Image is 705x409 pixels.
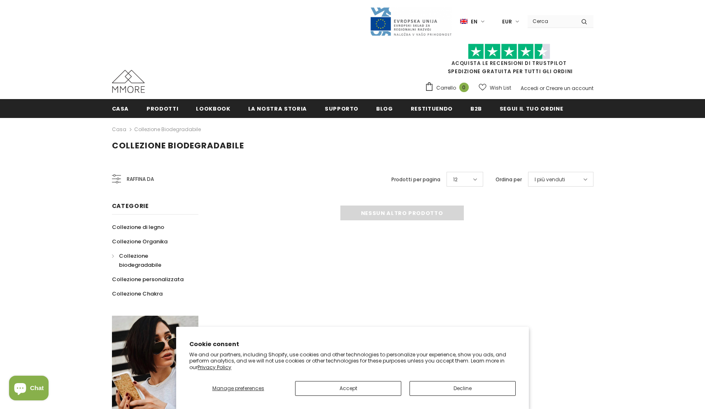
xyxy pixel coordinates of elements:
[112,105,129,113] span: Casa
[112,272,184,287] a: Collezione personalizzata
[112,220,164,234] a: Collezione di legno
[189,381,287,396] button: Manage preferences
[325,99,358,118] a: supporto
[198,364,231,371] a: Privacy Policy
[468,44,550,60] img: Fidati di Pilot Stars
[540,85,544,92] span: or
[546,85,593,92] a: Creare un account
[453,176,458,184] span: 12
[521,85,538,92] a: Accedi
[470,99,482,118] a: B2B
[112,223,164,231] span: Collezione di legno
[391,176,440,184] label: Prodotti per pagina
[112,140,244,151] span: Collezione biodegradabile
[112,275,184,283] span: Collezione personalizzata
[112,125,126,134] a: Casa
[410,381,516,396] button: Decline
[127,175,154,184] span: Raffina da
[460,18,468,25] img: i-lang-1.png
[471,18,477,26] span: en
[496,176,522,184] label: Ordina per
[325,105,358,113] span: supporto
[112,249,189,272] a: Collezione biodegradabile
[112,70,145,93] img: Casi MMORE
[7,376,51,402] inbox-online-store-chat: Shopify online store chat
[500,99,563,118] a: Segui il tuo ordine
[112,290,163,298] span: Collezione Chakra
[459,83,469,92] span: 0
[212,385,264,392] span: Manage preferences
[370,7,452,37] img: Javni Razpis
[425,47,593,75] span: SPEDIZIONE GRATUITA PER TUTTI GLI ORDINI
[112,234,168,249] a: Collezione Organika
[248,105,307,113] span: La nostra storia
[119,252,161,269] span: Collezione biodegradabile
[479,81,511,95] a: Wish List
[189,351,516,371] p: We and our partners, including Shopify, use cookies and other technologies to personalize your ex...
[295,381,401,396] button: Accept
[112,202,149,210] span: Categorie
[112,287,163,301] a: Collezione Chakra
[436,84,456,92] span: Carrello
[425,82,473,94] a: Carrello 0
[470,105,482,113] span: B2B
[134,126,201,133] a: Collezione biodegradabile
[196,105,230,113] span: Lookbook
[502,18,512,26] span: EUR
[376,105,393,113] span: Blog
[528,15,575,27] input: Search Site
[196,99,230,118] a: Lookbook
[490,84,511,92] span: Wish List
[112,238,168,245] span: Collezione Organika
[451,60,567,67] a: Acquista le recensioni di TrustPilot
[411,99,453,118] a: Restituendo
[147,99,178,118] a: Prodotti
[189,340,516,349] h2: Cookie consent
[147,105,178,113] span: Prodotti
[411,105,453,113] span: Restituendo
[112,99,129,118] a: Casa
[500,105,563,113] span: Segui il tuo ordine
[248,99,307,118] a: La nostra storia
[370,18,452,25] a: Javni Razpis
[376,99,393,118] a: Blog
[535,176,565,184] span: I più venduti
